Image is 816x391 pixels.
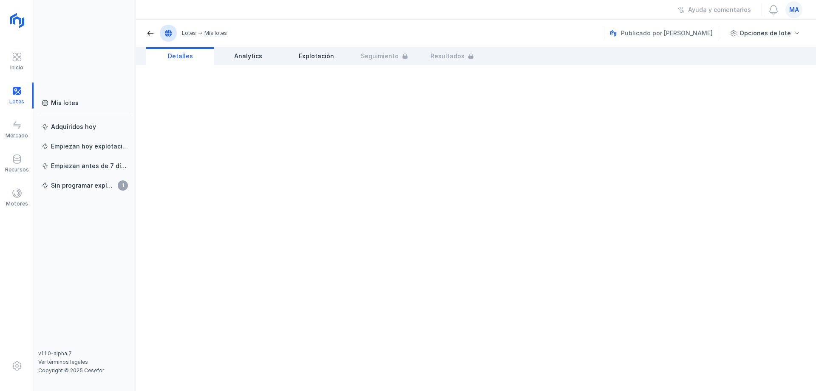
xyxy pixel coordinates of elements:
[38,359,88,365] a: Ver términos legales
[182,30,196,37] div: Lotes
[672,3,756,17] button: Ayuda y comentarios
[118,180,128,191] span: 1
[51,162,128,170] div: Empiezan antes de 7 días
[789,6,799,14] span: ma
[299,52,334,60] span: Explotación
[282,47,350,65] a: Explotación
[51,142,128,151] div: Empiezan hoy explotación
[6,200,28,207] div: Motores
[168,52,193,60] span: Detalles
[6,132,28,139] div: Mercado
[38,119,131,134] a: Adquiridos hoy
[350,47,418,65] a: Seguimiento
[418,47,486,65] a: Resultados
[146,47,214,65] a: Detalles
[6,10,28,31] img: logoRight.svg
[51,181,115,190] div: Sin programar explotación
[610,27,720,40] div: Publicado por [PERSON_NAME]
[5,166,29,173] div: Recursos
[739,29,791,37] div: Opciones de lote
[688,6,751,14] div: Ayuda y comentarios
[361,52,399,60] span: Seguimiento
[38,350,131,357] div: v1.1.0-alpha.7
[38,178,131,193] a: Sin programar explotación1
[38,367,131,374] div: Copyright © 2025 Cesefor
[10,64,23,71] div: Inicio
[234,52,262,60] span: Analytics
[51,99,79,107] div: Mis lotes
[204,30,227,37] div: Mis lotes
[431,52,465,60] span: Resultados
[38,95,131,111] a: Mis lotes
[38,158,131,174] a: Empiezan antes de 7 días
[610,30,617,37] img: nemus.svg
[214,47,282,65] a: Analytics
[51,123,96,131] div: Adquiridos hoy
[38,139,131,154] a: Empiezan hoy explotación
